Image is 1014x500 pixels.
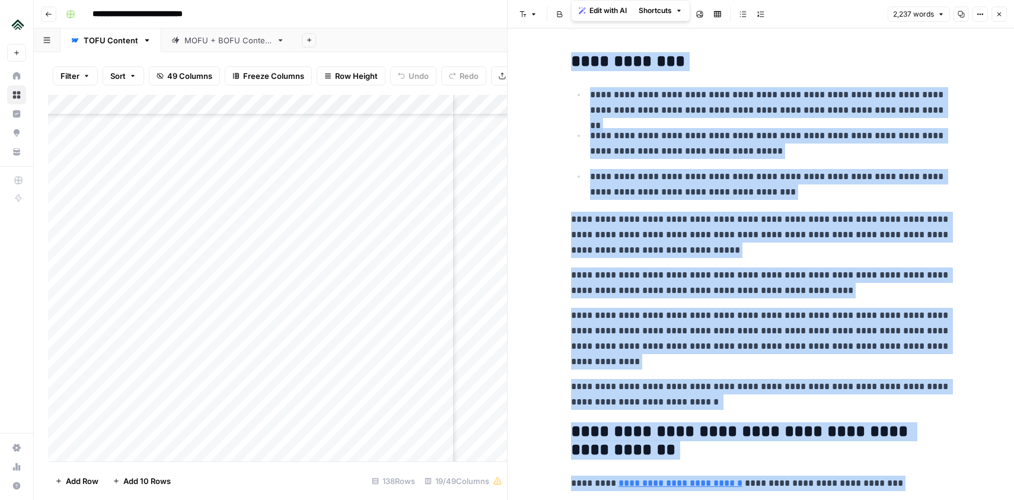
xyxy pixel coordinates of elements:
button: Add Row [48,472,106,491]
button: Sort [103,66,144,85]
span: Sort [110,70,126,82]
button: Redo [441,66,486,85]
span: Freeze Columns [243,70,304,82]
button: Edit with AI [574,3,632,18]
span: Shortcuts [639,5,672,16]
span: Redo [460,70,479,82]
button: Workspace: Uplisting [7,9,26,39]
span: Edit with AI [589,5,627,16]
button: Freeze Columns [225,66,312,85]
span: Filter [60,70,79,82]
a: Browse [7,85,26,104]
a: Home [7,66,26,85]
div: 138 Rows [367,472,420,491]
a: MOFU + BOFU Content [161,28,295,52]
button: Shortcuts [634,3,687,18]
button: Help + Support [7,476,26,495]
div: TOFU Content [84,34,138,46]
button: 2,237 words [888,7,950,22]
span: 2,237 words [893,9,934,20]
span: Row Height [335,70,378,82]
a: Insights [7,104,26,123]
button: Undo [390,66,436,85]
div: 19/49 Columns [420,472,507,491]
span: 49 Columns [167,70,212,82]
button: 49 Columns [149,66,220,85]
a: Usage [7,457,26,476]
span: Add Row [66,475,98,487]
span: Undo [409,70,429,82]
img: Uplisting Logo [7,14,28,35]
button: Row Height [317,66,385,85]
button: Filter [53,66,98,85]
div: MOFU + BOFU Content [184,34,272,46]
a: TOFU Content [60,28,161,52]
a: Opportunities [7,123,26,142]
button: Add 10 Rows [106,472,178,491]
a: Your Data [7,142,26,161]
span: Add 10 Rows [123,475,171,487]
a: Settings [7,438,26,457]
